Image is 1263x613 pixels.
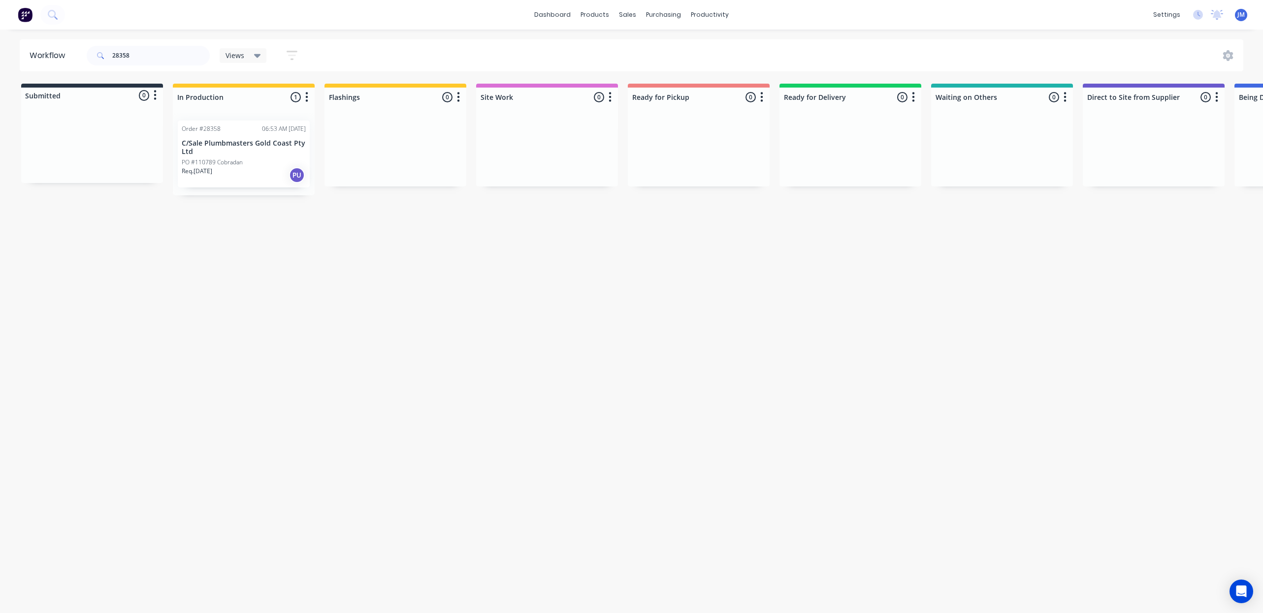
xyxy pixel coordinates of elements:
a: dashboard [529,7,576,22]
span: JM [1237,10,1245,19]
p: Req. [DATE] [182,167,212,176]
img: Factory [18,7,32,22]
div: productivity [686,7,734,22]
span: Views [226,50,244,61]
div: Workflow [30,50,70,61]
div: purchasing [641,7,686,22]
div: Order #2835806:53 AM [DATE]C/Sale Plumbmasters Gold Coast Pty LtdPO #110789 CobradanReq.[DATE]PU [178,121,310,187]
div: settings [1148,7,1185,22]
div: Order #28358 [182,124,221,133]
div: 06:53 AM [DATE] [262,124,306,133]
p: C/Sale Plumbmasters Gold Coast Pty Ltd [182,139,306,156]
p: PO #110789 Cobradan [182,158,243,167]
input: Search for orders... [112,46,210,65]
div: products [576,7,614,22]
div: Open Intercom Messenger [1230,580,1253,603]
div: PU [289,167,305,183]
div: sales [614,7,641,22]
